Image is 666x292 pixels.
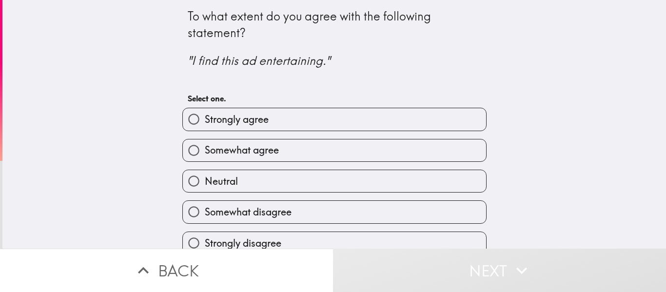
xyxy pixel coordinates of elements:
[205,175,238,188] span: Neutral
[205,143,279,157] span: Somewhat agree
[205,236,281,250] span: Strongly disagree
[188,93,481,104] h6: Select one.
[183,108,486,130] button: Strongly agree
[183,170,486,192] button: Neutral
[205,205,292,219] span: Somewhat disagree
[183,201,486,223] button: Somewhat disagree
[205,113,269,126] span: Strongly agree
[333,249,666,292] button: Next
[183,232,486,254] button: Strongly disagree
[188,53,330,68] i: "I find this ad entertaining."
[183,139,486,161] button: Somewhat agree
[188,8,481,69] div: To what extent do you agree with the following statement?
